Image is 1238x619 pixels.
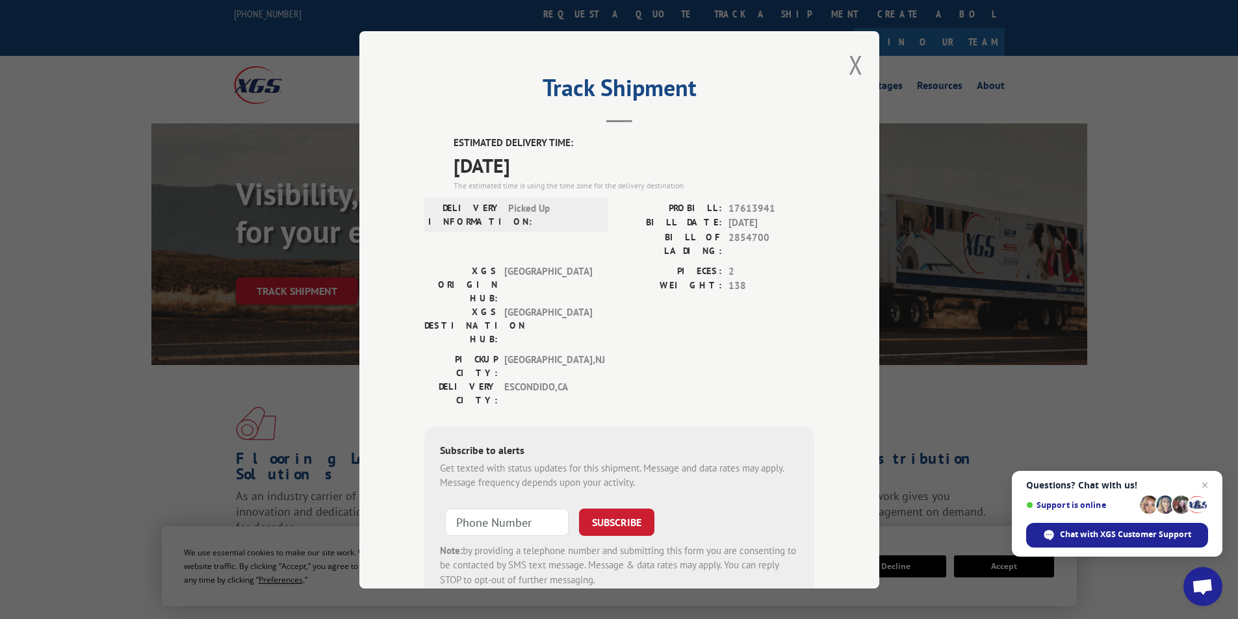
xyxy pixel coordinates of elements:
[440,544,463,556] strong: Note:
[424,264,498,305] label: XGS ORIGIN HUB:
[454,179,814,191] div: The estimated time is using the time zone for the delivery destination.
[579,508,654,535] button: SUBSCRIBE
[504,379,592,407] span: ESCONDIDO , CA
[619,279,722,294] label: WEIGHT:
[619,230,722,257] label: BILL OF LADING:
[619,264,722,279] label: PIECES:
[729,264,814,279] span: 2
[729,230,814,257] span: 2854700
[424,352,498,379] label: PICKUP CITY:
[454,150,814,179] span: [DATE]
[504,305,592,346] span: [GEOGRAPHIC_DATA]
[440,442,799,461] div: Subscribe to alerts
[440,543,799,587] div: by providing a telephone number and submitting this form you are consenting to be contacted by SM...
[729,216,814,231] span: [DATE]
[1197,477,1213,493] span: Close chat
[445,508,569,535] input: Phone Number
[1060,529,1191,540] span: Chat with XGS Customer Support
[428,201,502,228] label: DELIVERY INFORMATION:
[454,136,814,151] label: ESTIMATED DELIVERY TIME:
[504,264,592,305] span: [GEOGRAPHIC_DATA]
[1026,523,1208,548] div: Chat with XGS Customer Support
[424,79,814,103] h2: Track Shipment
[729,201,814,216] span: 17613941
[504,352,592,379] span: [GEOGRAPHIC_DATA] , NJ
[1183,567,1222,606] div: Open chat
[729,279,814,294] span: 138
[619,216,722,231] label: BILL DATE:
[424,305,498,346] label: XGS DESTINATION HUB:
[1026,480,1208,490] span: Questions? Chat with us!
[424,379,498,407] label: DELIVERY CITY:
[440,461,799,490] div: Get texted with status updates for this shipment. Message and data rates may apply. Message frequ...
[1026,500,1135,510] span: Support is online
[849,47,863,82] button: Close modal
[508,201,596,228] span: Picked Up
[619,201,722,216] label: PROBILL:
